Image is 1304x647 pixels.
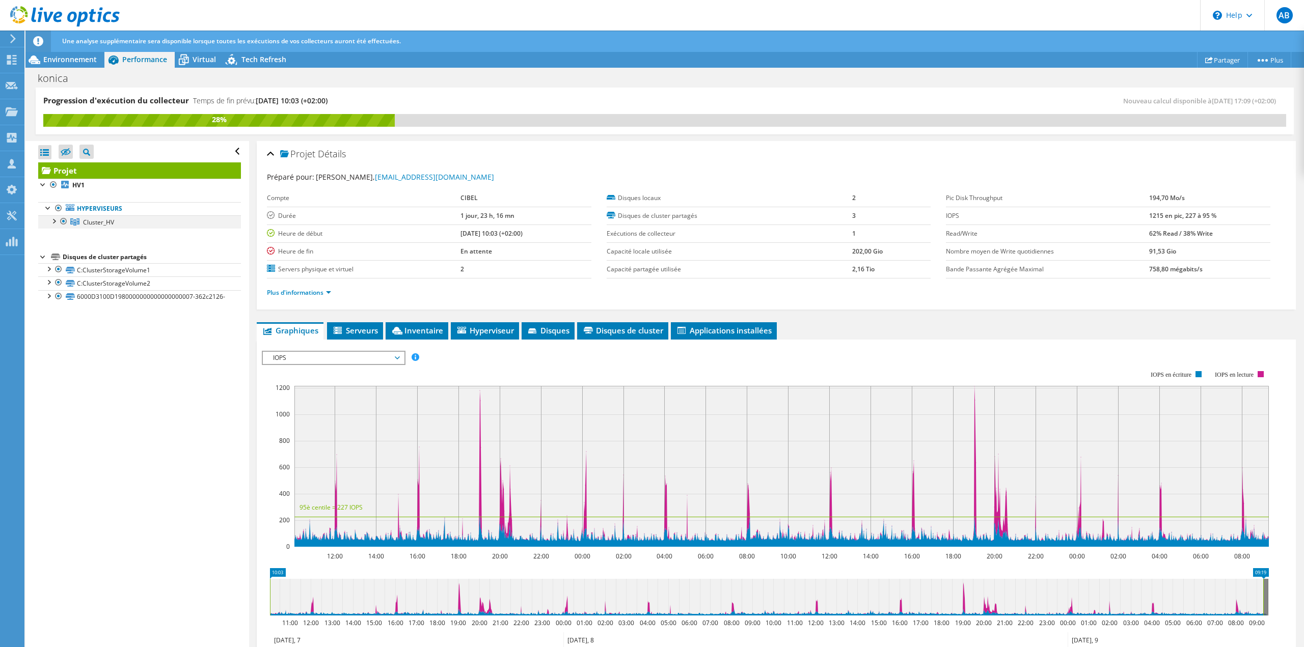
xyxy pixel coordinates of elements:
[787,618,803,627] text: 11:00
[1018,618,1034,627] text: 22:00
[946,211,1149,221] label: IOPS
[460,247,492,256] b: En attente
[556,618,572,627] text: 00:00
[83,218,114,227] span: Cluster_HV
[616,552,632,560] text: 02:00
[316,172,494,182] span: [PERSON_NAME],
[472,618,487,627] text: 20:00
[280,149,315,159] span: Projet
[38,263,241,276] a: C:ClusterStorageVolume1
[267,229,460,239] label: Heure de début
[332,325,378,335] span: Serveurs
[976,618,992,627] text: 20:00
[1102,618,1118,627] text: 02:00
[607,193,853,203] label: Disques locaux
[607,264,853,274] label: Capacité partagée utilisée
[1069,552,1085,560] text: 00:00
[324,618,340,627] text: 13:00
[460,265,464,273] b: 2
[513,618,529,627] text: 22:00
[62,37,401,45] span: Une analyse supplémentaire sera disponible lorsque toutes les exécutions de vos collecteurs auron...
[1152,552,1167,560] text: 04:00
[863,552,879,560] text: 14:00
[262,325,318,335] span: Graphiques
[300,503,363,512] text: 95è centile = 227 IOPS
[871,618,887,627] text: 15:00
[1149,211,1216,220] b: 1215 en pic, 227 à 95 %
[460,193,478,202] b: CIBEL
[1247,52,1291,68] a: Plus
[739,552,755,560] text: 08:00
[1149,265,1203,273] b: 758,80 mégabits/s
[38,179,241,192] a: HV1
[279,436,290,445] text: 800
[38,215,241,229] a: Cluster_HV
[391,325,443,335] span: Inventaire
[657,552,672,560] text: 04:00
[1212,96,1276,105] span: [DATE] 17:09 (+02:00)
[527,325,569,335] span: Disques
[450,618,466,627] text: 19:00
[702,618,718,627] text: 07:00
[1197,52,1248,68] a: Partager
[852,229,856,238] b: 1
[1151,371,1191,378] text: IOPS en écriture
[808,618,824,627] text: 12:00
[268,352,399,364] span: IOPS
[460,211,514,220] b: 1 jour, 23 h, 16 mn
[279,516,290,524] text: 200
[429,618,445,627] text: 18:00
[267,264,460,274] label: Servers physique et virtuel
[534,618,550,627] text: 23:00
[852,193,856,202] b: 2
[375,172,494,182] a: [EMAIL_ADDRESS][DOMAIN_NAME]
[1081,618,1097,627] text: 01:00
[766,618,781,627] text: 10:00
[533,552,549,560] text: 22:00
[1228,618,1244,627] text: 08:00
[1215,371,1254,378] text: IOPS en lecture
[72,181,85,189] b: HV1
[241,54,286,64] span: Tech Refresh
[607,211,853,221] label: Disques de cluster partagés
[267,211,460,221] label: Durée
[1123,618,1139,627] text: 03:00
[267,193,460,203] label: Compte
[987,552,1002,560] text: 20:00
[193,95,328,106] h4: Temps de fin prévu:
[456,325,514,335] span: Hyperviseur
[682,618,697,627] text: 06:00
[852,247,883,256] b: 202,00 Gio
[276,410,290,418] text: 1000
[368,552,384,560] text: 14:00
[267,288,331,297] a: Plus d'informations
[276,383,290,392] text: 1200
[892,618,908,627] text: 16:00
[852,265,875,273] b: 2,16 Tio
[33,73,84,84] h1: konica
[1207,618,1223,627] text: 07:00
[607,229,853,239] label: Exécutions de collecteur
[1249,618,1265,627] text: 09:00
[256,96,328,105] span: [DATE] 10:03 (+02:00)
[698,552,714,560] text: 06:00
[451,552,467,560] text: 18:00
[460,229,523,238] b: [DATE] 10:03 (+02:00)
[303,618,319,627] text: 12:00
[934,618,949,627] text: 18:00
[1144,618,1160,627] text: 04:00
[852,211,856,220] b: 3
[38,162,241,179] a: Projet
[1193,552,1209,560] text: 06:00
[607,246,853,257] label: Capacité locale utilisée
[640,618,656,627] text: 04:00
[122,54,167,64] span: Performance
[582,325,663,335] span: Disques de cluster
[676,325,772,335] span: Applications installées
[282,618,298,627] text: 11:00
[904,552,920,560] text: 16:00
[267,172,314,182] label: Préparé pour:
[1028,552,1044,560] text: 22:00
[946,246,1149,257] label: Nombre moyen de Write quotidiennes
[829,618,845,627] text: 13:00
